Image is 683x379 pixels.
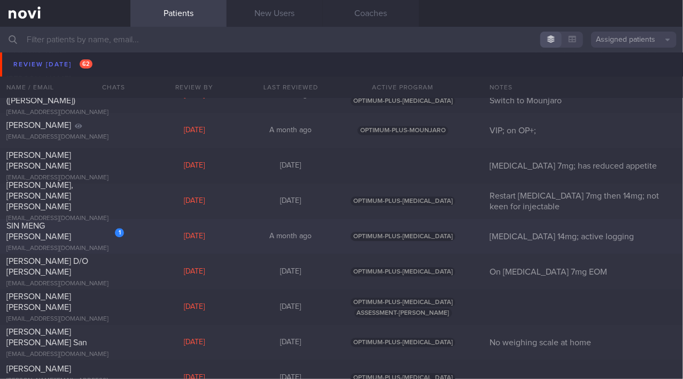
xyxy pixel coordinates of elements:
[351,298,455,307] span: OPTIMUM-PLUS-[MEDICAL_DATA]
[6,59,124,75] div: [PERSON_NAME][EMAIL_ADDRESS][DOMAIN_NAME]
[6,328,87,347] span: [PERSON_NAME] [PERSON_NAME] San
[351,232,455,241] span: OPTIMUM-PLUS-[MEDICAL_DATA]
[483,49,683,71] div: focus on resistance training + increase protein; schedule [DATE]
[146,161,243,171] div: [DATE]
[483,161,683,171] div: [MEDICAL_DATA] 7mg; has reduced appetite
[483,125,683,136] div: VIP; on OP+;
[6,47,71,55] span: [PERSON_NAME]
[354,308,452,317] span: ASSESSMENT-[PERSON_NAME]
[483,85,683,106] div: Check on back pain, shoulder pain; low vit D; Switch to Mounjaro
[6,133,124,141] div: [EMAIL_ADDRESS][DOMAIN_NAME]
[243,196,339,206] div: [DATE]
[243,90,339,100] div: A month ago
[6,315,124,323] div: [EMAIL_ADDRESS][DOMAIN_NAME]
[243,302,339,312] div: [DATE]
[6,222,71,241] span: SIN MENG [PERSON_NAME]
[6,151,71,170] span: [PERSON_NAME] [PERSON_NAME]
[6,109,124,117] div: [EMAIL_ADDRESS][DOMAIN_NAME]
[6,121,71,130] span: [PERSON_NAME]
[6,257,88,276] span: [PERSON_NAME] D/O [PERSON_NAME]
[6,245,124,253] div: [EMAIL_ADDRESS][DOMAIN_NAME]
[483,231,683,242] div: [MEDICAL_DATA] 14mg; active logging
[146,338,243,347] div: [DATE]
[6,75,75,105] span: [PERSON_NAME] [PERSON_NAME] ([PERSON_NAME])
[351,267,455,276] span: OPTIMUM-PLUS-[MEDICAL_DATA]
[6,351,124,359] div: [EMAIL_ADDRESS][DOMAIN_NAME]
[243,126,339,135] div: A month ago
[483,337,683,348] div: No weighing scale at home
[115,228,124,237] div: 1
[146,55,243,65] div: [DATE]
[243,55,339,65] div: A month ago
[243,161,339,171] div: [DATE]
[6,215,124,223] div: [EMAIL_ADDRESS][DOMAIN_NAME]
[351,338,455,347] span: OPTIMUM-PLUS-[MEDICAL_DATA]
[243,338,339,347] div: [DATE]
[243,267,339,277] div: [DATE]
[358,55,448,64] span: OPTIMUM-PLUS-MOUNJARO
[6,292,71,312] span: [PERSON_NAME] [PERSON_NAME]
[483,191,683,212] div: Restart [MEDICAL_DATA] 7mg then 14mg; not keen for injectable
[146,90,243,100] div: [DATE]
[483,267,683,277] div: On [MEDICAL_DATA] 7mg EOM
[6,181,73,211] span: [PERSON_NAME], [PERSON_NAME] [PERSON_NAME]
[6,174,124,182] div: [EMAIL_ADDRESS][DOMAIN_NAME]
[351,196,455,206] span: OPTIMUM-PLUS-[MEDICAL_DATA]
[146,302,243,312] div: [DATE]
[146,126,243,135] div: [DATE]
[358,86,448,95] span: OPTIMUM-PLUS-MOUNJARO
[146,267,243,277] div: [DATE]
[243,232,339,241] div: A month ago
[146,232,243,241] div: [DATE]
[146,196,243,206] div: [DATE]
[6,280,124,288] div: [EMAIL_ADDRESS][DOMAIN_NAME]
[591,32,677,48] button: Assigned patients
[358,126,448,135] span: OPTIMUM-PLUS-MOUNJARO
[351,96,455,105] span: OPTIMUM-PLUS-[MEDICAL_DATA]
[6,365,71,373] span: [PERSON_NAME]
